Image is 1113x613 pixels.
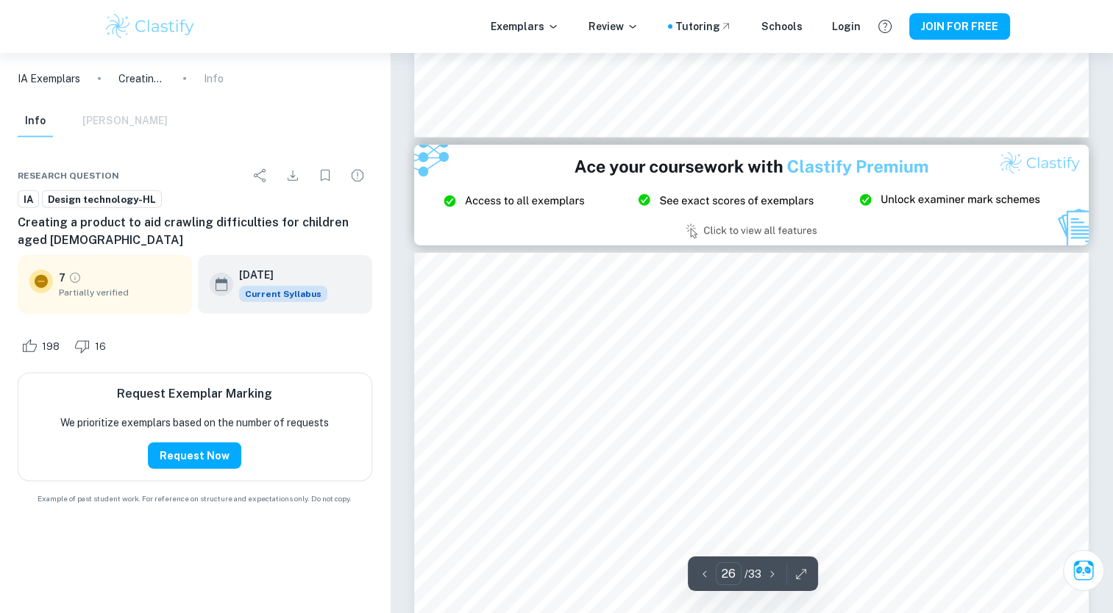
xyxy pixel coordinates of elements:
p: / 33 [744,566,761,582]
h6: [DATE] [239,267,316,283]
span: IA [18,193,38,207]
button: Request Now [148,442,241,469]
img: Clastify logo [104,12,197,41]
span: Current Syllabus [239,286,327,302]
span: 16 [87,340,114,354]
span: Partially verified [59,286,180,299]
span: Research question [18,169,119,182]
img: Ad [414,145,1089,246]
a: Grade partially verified [68,271,82,284]
p: We prioritize exemplars based on the number of requests [60,415,329,431]
div: Share [246,161,275,190]
div: This exemplar is based on the current syllabus. Feel free to refer to it for inspiration/ideas wh... [239,286,327,302]
div: Report issue [343,161,372,190]
button: JOIN FOR FREE [909,13,1010,40]
p: Exemplars [491,18,559,35]
button: Ask Clai [1063,550,1104,591]
div: Bookmark [310,161,340,190]
a: Login [832,18,861,35]
div: Like [18,334,68,358]
p: 7 [59,270,65,286]
span: Example of past student work. For reference on structure and expectations only. Do not copy. [18,493,372,504]
p: Review [588,18,639,35]
button: Help and Feedback [872,14,897,39]
button: Info [18,105,53,137]
a: IA [18,190,39,209]
p: Creating a product to aid crawling difficulties for children aged [DEMOGRAPHIC_DATA] [118,71,166,87]
div: Dislike [71,334,114,358]
a: IA Exemplars [18,71,80,87]
span: 198 [34,340,68,354]
div: Download [278,161,307,190]
a: Tutoring [675,18,732,35]
p: Info [204,71,224,87]
a: Schools [761,18,803,35]
h6: Request Exemplar Marking [117,385,272,403]
h6: Creating a product to aid crawling difficulties for children aged [DEMOGRAPHIC_DATA] [18,214,372,249]
span: Design technology-HL [43,193,161,207]
a: Design technology-HL [42,190,162,209]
